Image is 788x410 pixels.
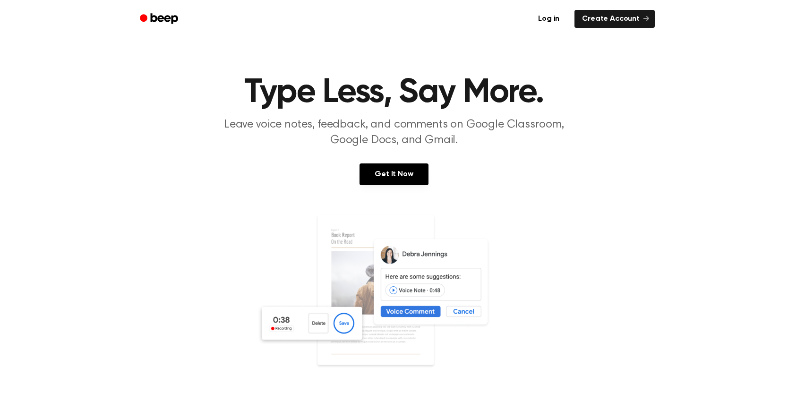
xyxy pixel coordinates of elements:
a: Beep [133,10,187,28]
a: Create Account [574,10,655,28]
img: Voice Comments on Docs and Recording Widget [257,214,531,395]
a: Get It Now [360,163,428,185]
p: Leave voice notes, feedback, and comments on Google Classroom, Google Docs, and Gmail. [213,117,575,148]
h1: Type Less, Say More. [152,76,636,110]
a: Log in [529,8,569,30]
